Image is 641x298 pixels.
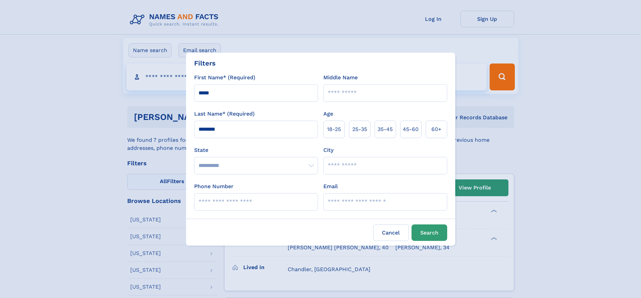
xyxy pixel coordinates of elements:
[194,58,216,68] div: Filters
[327,125,341,133] span: 18‑25
[323,74,358,82] label: Middle Name
[373,224,409,241] label: Cancel
[403,125,419,133] span: 45‑60
[378,125,393,133] span: 35‑45
[194,110,255,118] label: Last Name* (Required)
[412,224,447,241] button: Search
[194,74,255,82] label: First Name* (Required)
[194,146,318,154] label: State
[323,182,338,190] label: Email
[194,182,234,190] label: Phone Number
[323,146,333,154] label: City
[352,125,367,133] span: 25‑35
[431,125,441,133] span: 60+
[323,110,333,118] label: Age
